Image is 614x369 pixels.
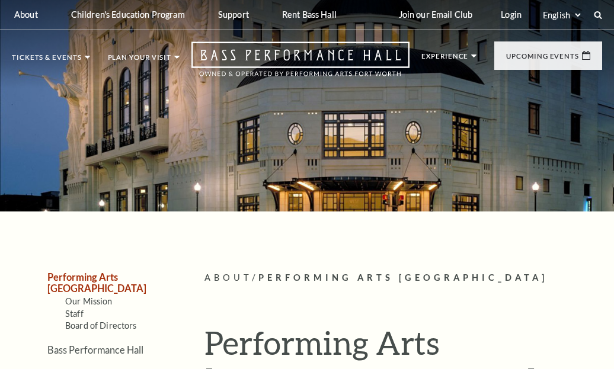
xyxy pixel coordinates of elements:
p: Experience [421,53,468,66]
p: Rent Bass Hall [282,9,337,20]
a: Board of Directors [65,320,137,331]
a: Bass Performance Hall [47,344,143,355]
select: Select: [541,9,583,21]
p: / [204,271,602,285]
p: Children's Education Program [71,9,185,20]
p: Plan Your Visit [108,54,172,67]
a: Staff [65,309,84,319]
span: About [204,272,252,283]
a: Our Mission [65,296,113,306]
a: Performing Arts [GEOGRAPHIC_DATA] [47,271,146,294]
span: Performing Arts [GEOGRAPHIC_DATA] [258,272,548,283]
p: Support [218,9,249,20]
p: Upcoming Events [506,53,579,66]
p: About [14,9,38,20]
p: Tickets & Events [12,54,82,67]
